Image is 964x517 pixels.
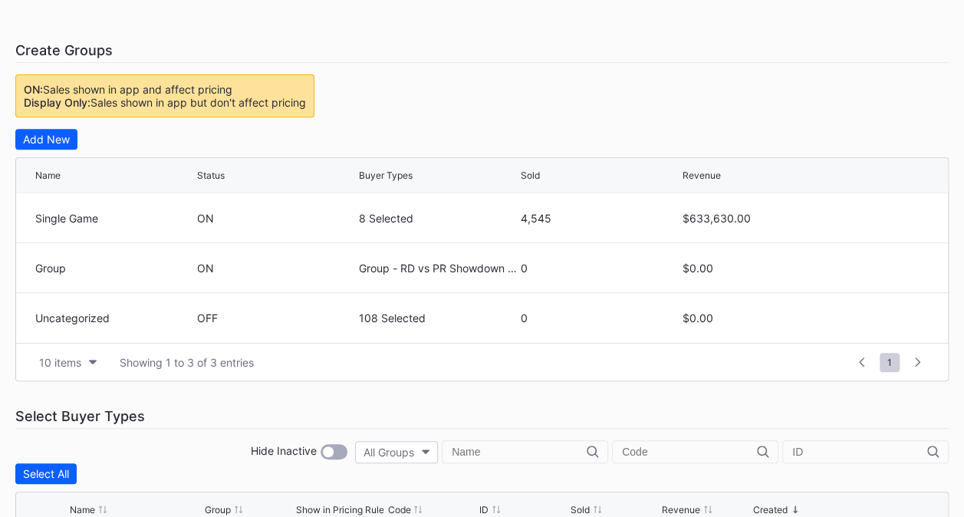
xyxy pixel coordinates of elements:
[15,129,77,150] button: Add New
[35,212,193,225] div: Single Game
[359,262,517,275] div: Group - RD vs PR Showdown (GDRPR | 74904)
[31,352,104,373] button: 10 items
[296,504,389,515] div: Show in Pricing Rules
[120,356,254,369] div: Showing 1 to 3 of 3 entries
[359,311,517,324] div: 108 Selected
[521,311,679,324] div: 0
[251,444,317,459] div: Hide Inactive
[197,212,355,225] div: ON
[683,311,841,324] div: $0.00
[15,404,949,429] div: Select Buyer Types
[205,504,231,515] div: Group
[521,262,679,275] div: 0
[355,441,438,463] button: All Groups
[197,311,355,324] div: OFF
[15,463,77,484] button: Select All
[452,446,587,458] input: Name
[521,170,540,181] div: Sold
[39,356,81,369] div: 10 items
[521,212,679,225] div: 4,545
[15,38,949,63] div: Create Groups
[197,170,225,181] div: Status
[683,170,721,181] div: Revenue
[35,170,61,181] div: Name
[364,446,414,459] div: All Groups
[359,212,517,225] div: 8 Selected
[23,467,69,480] div: Select All
[35,262,193,275] div: Group
[683,262,841,275] div: $0.00
[35,311,193,324] div: Uncategorized
[571,504,590,515] div: Sold
[792,446,927,458] input: ID
[70,504,95,515] div: Name
[622,446,757,458] input: Code
[359,170,413,181] div: Buyer Types
[24,96,90,109] span: Display Only:
[197,262,355,275] div: ON
[24,96,306,109] div: Sales shown in app but don't affect pricing
[683,212,841,225] div: $633,630.00
[662,504,700,515] div: Revenue
[24,83,306,96] div: Sales shown in app and affect pricing
[753,504,788,515] div: Created
[479,504,489,515] div: ID
[880,353,900,372] span: 1
[387,504,410,515] div: Code
[24,83,43,96] span: ON:
[23,133,70,146] div: Add New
